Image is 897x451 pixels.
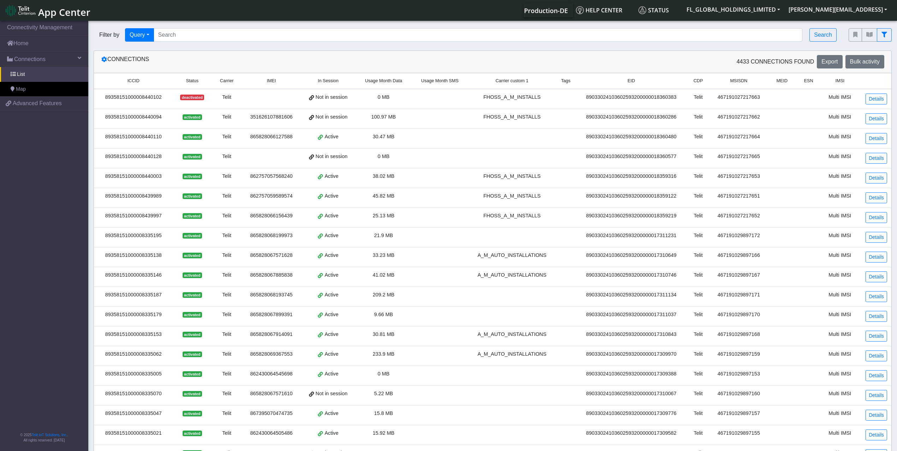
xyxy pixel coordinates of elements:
[325,232,338,240] span: Active
[183,292,202,298] span: activated
[850,59,880,65] span: Bulk activity
[472,331,552,338] div: A_M_AUTO_INSTALLATIONS
[694,78,703,84] span: CDP
[714,291,764,299] div: 467191029897171
[472,271,552,279] div: A_M_AUTO_INSTALLATIONS
[866,232,887,243] a: Details
[96,55,493,68] div: Connections
[694,371,703,377] span: Telit
[325,291,338,299] span: Active
[866,331,887,342] a: Details
[866,291,887,302] a: Details
[98,212,169,220] div: 89358151000008439997
[866,212,887,223] a: Details
[94,31,125,39] span: Filter by
[638,6,646,14] img: status.svg
[580,133,683,141] div: 89033024103602593200000018360480
[246,173,297,180] div: 862757057568240
[714,192,764,200] div: 467191027217651
[373,351,394,357] span: 233.9 MB
[828,410,851,416] span: Multi IMSI
[714,232,764,240] div: 467191029897172
[580,232,683,240] div: 89033024103602593200000017311231
[373,134,394,139] span: 30.47 MB
[580,173,683,180] div: 89033024103602593200000018359316
[373,292,394,297] span: 209.2 MB
[98,192,169,200] div: 89358151000008439989
[694,292,703,297] span: Telit
[246,331,297,338] div: 865828067914091
[828,94,851,100] span: Multi IMSI
[183,371,202,377] span: activated
[325,173,338,180] span: Active
[580,390,683,398] div: 89033024103602593200000017310067
[472,212,552,220] div: FHOSS_A_M_INSTALLS
[828,272,851,278] span: Multi IMSI
[267,78,276,84] span: IMEI
[6,5,35,16] img: logo-telit-cinterion-gw-new.png
[580,429,683,437] div: 89033024103602593200000017309582
[183,431,202,436] span: activated
[580,291,683,299] div: 89033024103602593200000017311134
[98,271,169,279] div: 89358151000008335146
[866,271,887,282] a: Details
[580,94,683,101] div: 89033024103602593200000018360383
[216,370,238,378] div: Telit
[373,252,394,258] span: 33.23 MB
[524,6,568,15] span: Production-DE
[246,370,297,378] div: 862430064545698
[835,78,844,84] span: IMSI
[325,370,338,378] span: Active
[246,350,297,358] div: 865828069367553
[694,134,703,139] span: Telit
[183,272,202,278] span: activated
[246,133,297,141] div: 865828066127588
[216,94,238,101] div: Telit
[714,212,764,220] div: 467191027217652
[14,55,46,64] span: Connections
[714,271,764,279] div: 467191029897167
[573,3,636,17] a: Help center
[216,113,238,121] div: Telit
[325,192,338,200] span: Active
[216,350,238,358] div: Telit
[316,390,347,398] span: Not in session
[98,173,169,180] div: 89358151000008440003
[828,312,851,317] span: Multi IMSI
[524,3,568,17] a: Your current platform instance
[714,311,764,319] div: 467191029897170
[866,311,887,322] a: Details
[828,371,851,377] span: Multi IMSI
[98,311,169,319] div: 89358151000008335179
[374,391,393,396] span: 5.22 MB
[216,311,238,319] div: Telit
[216,410,238,417] div: Telit
[730,78,747,84] span: MSISDN
[246,252,297,259] div: 865828067571628
[216,271,238,279] div: Telit
[216,212,238,220] div: Telit
[17,71,25,78] span: List
[98,429,169,437] div: 89358151000008335021
[216,153,238,161] div: Telit
[576,6,622,14] span: Help center
[694,272,703,278] span: Telit
[98,410,169,417] div: 89358151000008335047
[694,312,703,317] span: Telit
[325,212,338,220] span: Active
[828,134,851,139] span: Multi IMSI
[183,351,202,357] span: activated
[580,271,683,279] div: 89033024103602593200000017310746
[694,233,703,238] span: Telit
[183,174,202,179] span: activated
[316,153,347,161] span: Not in session
[866,94,887,104] a: Details
[183,114,202,120] span: activated
[374,312,393,317] span: 9.66 MB
[580,331,683,338] div: 89033024103602593200000017310843
[828,430,851,436] span: Multi IMSI
[373,213,394,218] span: 25.13 MB
[6,3,89,18] a: App Center
[216,252,238,259] div: Telit
[246,429,297,437] div: 862430064505486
